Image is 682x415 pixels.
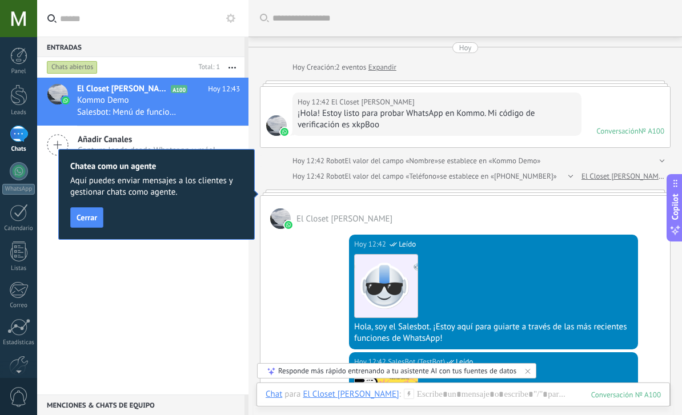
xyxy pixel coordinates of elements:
[292,62,307,73] div: Hoy
[354,321,633,344] div: Hola, soy el Salesbot. ¡Estoy aquí para guiarte a través de las más recientes funciones de WhatsApp!
[354,239,388,250] div: Hoy 12:42
[278,366,516,376] div: Responde más rápido entrenando a tu asistente AI con tus fuentes de datos
[77,95,129,106] span: Kommo Demo
[298,96,331,108] div: Hoy 12:42
[208,83,240,95] span: Hoy 12:43
[78,145,215,156] span: Captura leads desde Whatsapp y más!
[639,126,664,136] div: № A100
[591,390,661,400] div: 100
[284,221,292,229] img: waba.svg
[77,213,97,221] span: Cerrar
[292,155,326,167] div: Hoy 12:42
[336,62,366,73] span: 2 eventos
[280,128,288,136] img: waba.svg
[292,62,396,73] div: Creación:
[77,83,169,95] span: El Closet [PERSON_NAME]
[669,194,681,220] span: Copilot
[78,134,215,145] span: Añadir Canales
[270,208,291,229] span: El Closet De Marisol
[368,62,396,73] a: Expandir
[37,394,244,415] div: Menciones & Chats de equipo
[296,213,392,224] span: El Closet De Marisol
[70,207,103,228] button: Cerrar
[2,109,35,116] div: Leads
[171,85,187,93] span: A100
[62,96,70,104] img: icon
[298,108,576,131] div: ¡Hola! Estoy listo para probar WhatsApp en Kommo. Mi código de verificación es xkpBoo
[220,57,244,78] button: Más
[303,389,399,399] div: El Closet De Marisol
[438,155,540,167] span: se establece en «Kommo Demo»
[2,184,35,195] div: WhatsApp
[194,62,220,73] div: Total: 1
[355,255,418,317] img: 183.png
[399,389,401,400] span: :
[284,389,300,400] span: para
[266,115,287,136] span: El Closet De Marisol
[581,171,664,182] a: El Closet [PERSON_NAME]
[77,107,177,118] span: Salesbot: Menú de funciones de WhatsApp ¡Desbloquea la mensajería mejorada en WhatsApp! Haz clic ...
[345,171,440,182] span: El valor del campo «Teléfono»
[388,356,445,368] span: SalesBot (TestBot)
[331,96,415,108] span: El Closet De Marisol
[292,171,326,182] div: Hoy 12:42
[37,78,248,126] a: avatariconEl Closet [PERSON_NAME]A100Hoy 12:43Kommo DemoSalesbot: Menú de funciones de WhatsApp ¡...
[345,155,438,167] span: El valor del campo «Nombre»
[2,146,35,153] div: Chats
[2,339,35,346] div: Estadísticas
[440,171,557,182] span: se establece en «[PHONE_NUMBER]»
[2,302,35,309] div: Correo
[459,42,472,53] div: Hoy
[596,126,639,136] div: Conversación
[399,239,416,250] span: Leído
[326,156,344,166] span: Robot
[456,356,473,368] span: Leído
[2,225,35,232] div: Calendario
[70,161,243,172] h2: Chatea como un agente
[47,61,98,74] div: Chats abiertos
[2,68,35,75] div: Panel
[326,171,344,181] span: Robot
[37,37,244,57] div: Entradas
[354,356,388,368] div: Hoy 12:42
[2,265,35,272] div: Listas
[70,175,243,198] span: Aquí puedes enviar mensajes a los clientes y gestionar chats como agente.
